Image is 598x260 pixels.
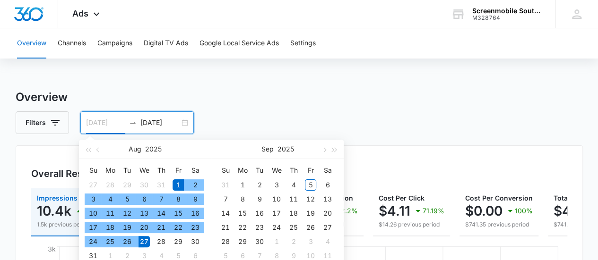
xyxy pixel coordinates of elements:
[251,235,268,249] td: 2025-09-30
[285,220,302,235] td: 2025-09-25
[465,194,533,202] span: Cost Per Conversion
[136,163,153,178] th: We
[379,220,444,229] p: $14.26 previous period
[58,28,86,59] button: Channels
[187,192,204,206] td: 2025-08-09
[234,235,251,249] td: 2025-09-29
[234,163,251,178] th: Mo
[17,28,46,59] button: Overview
[121,208,133,219] div: 12
[217,163,234,178] th: Su
[139,222,150,233] div: 20
[271,222,282,233] div: 24
[554,194,592,202] span: Total Spend
[237,208,248,219] div: 15
[170,163,187,178] th: Fr
[285,206,302,220] td: 2025-09-18
[199,28,279,59] button: Google Local Service Ads
[237,193,248,205] div: 8
[170,220,187,235] td: 2025-08-22
[254,179,265,191] div: 2
[302,206,319,220] td: 2025-09-19
[319,220,336,235] td: 2025-09-27
[237,222,248,233] div: 22
[102,235,119,249] td: 2025-08-25
[319,163,336,178] th: Sa
[85,192,102,206] td: 2025-08-03
[140,117,180,128] input: End date
[102,178,119,192] td: 2025-07-28
[121,179,133,191] div: 29
[285,192,302,206] td: 2025-09-11
[136,206,153,220] td: 2025-08-13
[302,235,319,249] td: 2025-10-03
[254,236,265,247] div: 30
[121,193,133,205] div: 5
[217,206,234,220] td: 2025-09-14
[319,235,336,249] td: 2025-10-04
[305,222,316,233] div: 26
[119,192,136,206] td: 2025-08-05
[156,222,167,233] div: 21
[102,192,119,206] td: 2025-08-04
[190,236,201,247] div: 30
[104,193,116,205] div: 4
[268,163,285,178] th: We
[220,193,231,205] div: 7
[173,193,184,205] div: 8
[302,220,319,235] td: 2025-09-26
[251,178,268,192] td: 2025-09-02
[119,206,136,220] td: 2025-08-12
[139,193,150,205] div: 6
[234,206,251,220] td: 2025-09-15
[290,28,316,59] button: Settings
[305,193,316,205] div: 12
[337,208,358,214] p: 92.2%
[379,203,410,218] p: $4.11
[271,208,282,219] div: 17
[139,236,150,247] div: 27
[31,167,99,181] h3: Overall Results
[87,236,99,247] div: 24
[87,193,99,205] div: 3
[129,119,137,126] span: to
[16,111,69,134] button: Filters
[104,179,116,191] div: 28
[170,206,187,220] td: 2025-08-15
[129,140,141,159] button: Aug
[254,222,265,233] div: 23
[288,222,299,233] div: 25
[217,178,234,192] td: 2025-08-31
[322,179,333,191] div: 6
[87,222,99,233] div: 17
[268,220,285,235] td: 2025-09-24
[104,236,116,247] div: 25
[251,192,268,206] td: 2025-09-09
[190,193,201,205] div: 9
[305,208,316,219] div: 19
[85,235,102,249] td: 2025-08-24
[102,163,119,178] th: Mo
[285,178,302,192] td: 2025-09-04
[37,203,71,218] p: 10.4k
[86,117,125,128] input: Start date
[254,208,265,219] div: 16
[85,163,102,178] th: Su
[170,192,187,206] td: 2025-08-08
[288,236,299,247] div: 2
[302,192,319,206] td: 2025-09-12
[173,208,184,219] div: 15
[121,222,133,233] div: 19
[104,222,116,233] div: 18
[37,194,78,202] span: Impressions
[121,236,133,247] div: 26
[187,206,204,220] td: 2025-08-16
[288,208,299,219] div: 18
[302,178,319,192] td: 2025-09-05
[472,15,541,21] div: account id
[254,193,265,205] div: 9
[102,206,119,220] td: 2025-08-11
[271,236,282,247] div: 1
[119,220,136,235] td: 2025-08-19
[187,220,204,235] td: 2025-08-23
